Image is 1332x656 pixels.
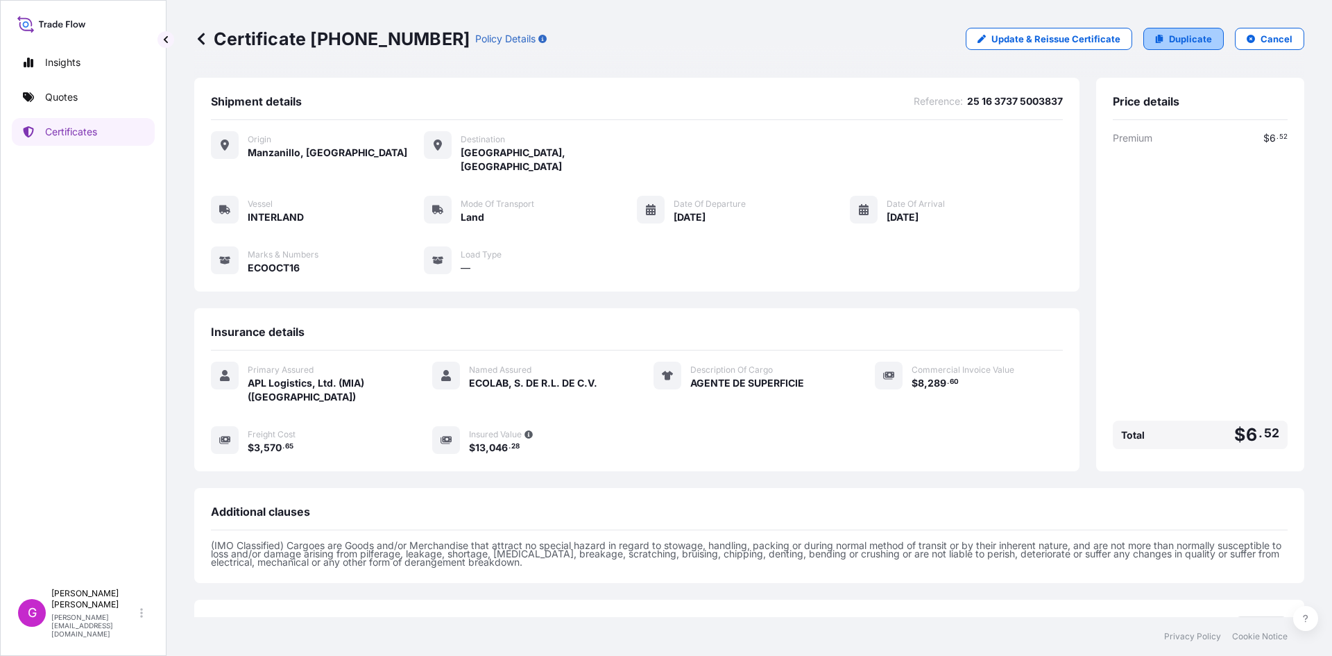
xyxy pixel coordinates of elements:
span: . [282,444,284,449]
span: Mode of Transport [461,199,534,210]
span: Insured Value [469,429,522,440]
span: Load Type [461,249,502,260]
span: Marks & Numbers [248,249,318,260]
span: . [509,444,511,449]
a: Quotes [12,83,155,111]
a: Duplicate [1143,28,1224,50]
span: $ [1263,133,1270,143]
span: , [260,443,264,453]
span: ECOOCT16 [248,261,300,275]
span: 25 16 3737 5003837 [967,94,1063,108]
span: Named Assured [469,364,531,376]
span: 13 [475,443,486,453]
span: Date of Departure [674,199,746,210]
span: Additional clauses [211,505,310,519]
p: [PERSON_NAME] [PERSON_NAME] [51,588,137,610]
span: G [28,606,37,620]
span: 289 [928,378,946,388]
span: Land [461,210,484,224]
span: 6 [1246,426,1257,444]
button: Cancel [1235,28,1304,50]
span: Destination [461,134,505,145]
p: Cancel [1261,32,1292,46]
span: . [1276,135,1279,140]
p: Quotes [45,90,78,104]
a: Privacy Policy [1164,631,1221,642]
span: — [461,261,470,275]
span: Primary Assured [248,364,314,376]
span: 52 [1279,135,1288,140]
span: [GEOGRAPHIC_DATA], [GEOGRAPHIC_DATA] [461,146,637,174]
span: Origin [248,134,271,145]
span: Shipment details [211,94,302,108]
span: , [486,443,489,453]
span: 65 [285,444,293,449]
span: INTERLAND [248,210,304,224]
p: (IMO Classified) Cargoes are Goods and/or Merchandise that attract no special hazard in regard to... [211,541,1288,566]
a: Certificates [12,118,155,146]
span: Price details [1113,94,1179,108]
span: 52 [1264,429,1279,437]
span: ECOLAB, S. DE R.L. DE C.V. [469,376,597,390]
p: Certificates [45,125,97,139]
span: $ [469,443,475,453]
span: Vessel [248,199,273,210]
p: Duplicate [1169,32,1212,46]
span: . [947,380,949,385]
span: AGENTE DE SUPERFICIE [690,376,804,390]
span: Manzanillo, [GEOGRAPHIC_DATA] [248,146,407,160]
span: APL Logistics, Ltd. (MIA) ([GEOGRAPHIC_DATA]) [248,376,399,404]
span: $ [1234,426,1245,444]
span: 3 [254,443,260,453]
a: Cookie Notice [1232,631,1288,642]
p: [PERSON_NAME][EMAIL_ADDRESS][DOMAIN_NAME] [51,613,137,638]
span: $ [912,378,918,388]
span: . [1258,429,1263,437]
p: Certificate [PHONE_NUMBER] [194,28,470,50]
span: $ [248,443,254,453]
span: Commercial Invoice Value [912,364,1014,376]
p: Update & Reissue Certificate [991,32,1120,46]
span: Premium [1113,131,1152,145]
span: Date of Arrival [887,199,945,210]
span: 570 [264,443,282,453]
span: Total [1121,428,1145,442]
span: Insurance details [211,325,305,339]
span: , [924,378,928,388]
p: Insights [45,56,80,69]
span: [DATE] [674,210,706,224]
span: Freight Cost [248,429,296,440]
p: Policy Details [475,32,536,46]
span: Reference : [914,94,963,108]
span: Description Of Cargo [690,364,773,376]
a: Update & Reissue Certificate [966,28,1132,50]
span: 60 [950,380,959,385]
span: 28 [511,444,520,449]
span: 6 [1270,133,1276,143]
span: [DATE] [887,210,919,224]
a: Insights [12,49,155,76]
span: 046 [489,443,508,453]
span: 8 [918,378,924,388]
